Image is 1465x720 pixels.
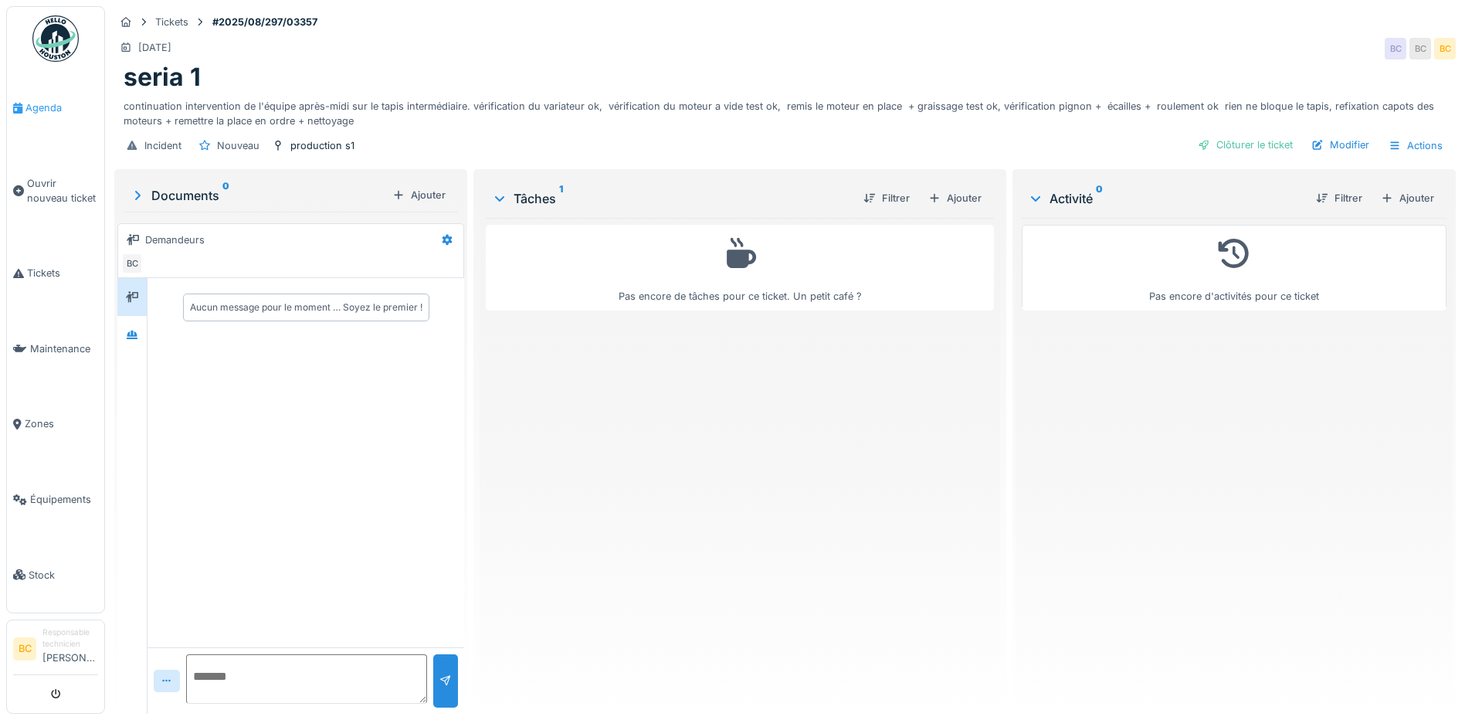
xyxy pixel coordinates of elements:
a: Tickets [7,236,104,311]
span: Ouvrir nouveau ticket [27,176,98,205]
span: Agenda [25,100,98,115]
div: Actions [1382,134,1450,157]
div: Ajouter [386,185,452,205]
div: BC [121,253,143,274]
div: Nouveau [217,138,259,153]
strong: #2025/08/297/03357 [206,15,324,29]
h1: seria 1 [124,63,201,92]
div: Modifier [1305,134,1375,155]
div: BC [1409,38,1431,59]
div: Activité [1028,189,1304,208]
div: Tâches [492,189,851,208]
div: BC [1385,38,1406,59]
div: Ajouter [1375,188,1440,209]
div: Filtrer [1310,188,1368,209]
a: Maintenance [7,311,104,387]
span: Stock [29,568,98,582]
a: BC Responsable technicien[PERSON_NAME] [13,627,98,675]
span: Maintenance [30,341,98,356]
div: Responsable technicien [42,627,98,650]
div: Documents [130,186,386,205]
div: Pas encore d'activités pour ce ticket [1032,232,1436,304]
span: Équipements [30,492,98,507]
div: Ajouter [922,188,988,209]
div: BC [1434,38,1456,59]
div: Aucun message pour le moment … Soyez le premier ! [190,301,422,314]
span: Tickets [27,266,98,280]
div: Tickets [155,15,188,29]
sup: 0 [222,186,229,205]
a: Stock [7,537,104,613]
div: production s1 [290,138,354,153]
a: Zones [7,386,104,462]
div: Pas encore de tâches pour ce ticket. Un petit café ? [496,232,984,304]
span: Zones [25,416,98,431]
div: continuation intervention de l'équipe après-midi sur le tapis intermédiaire. vérification du vari... [124,93,1446,128]
sup: 1 [559,189,563,208]
li: [PERSON_NAME] [42,627,98,671]
div: [DATE] [138,40,171,55]
a: Équipements [7,462,104,538]
div: Clôturer le ticket [1192,134,1299,155]
a: Ouvrir nouveau ticket [7,146,104,236]
a: Agenda [7,70,104,146]
li: BC [13,637,36,661]
div: Demandeurs [145,233,205,247]
img: Badge_color-CXgf-gQk.svg [32,15,79,62]
div: Filtrer [857,188,916,209]
div: Incident [144,138,181,153]
sup: 0 [1096,189,1103,208]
